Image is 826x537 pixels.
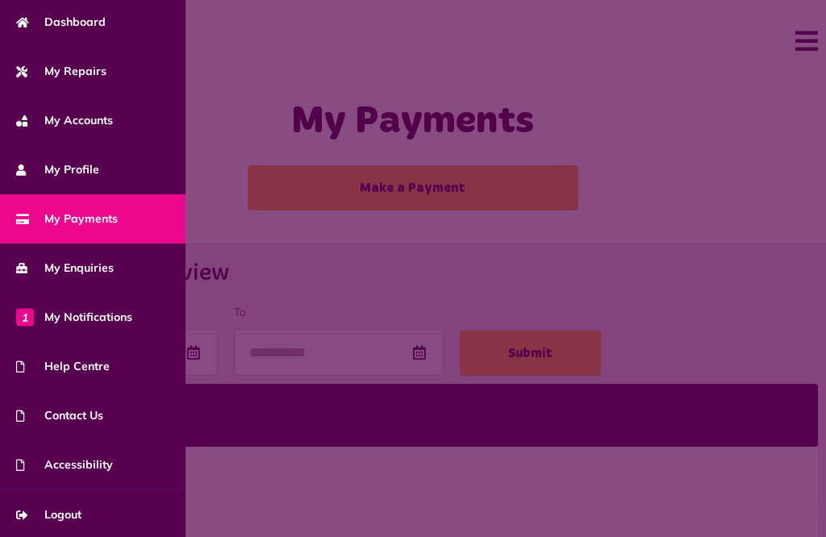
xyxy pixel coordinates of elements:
[16,14,106,31] span: Dashboard
[16,63,106,80] span: My Repairs
[16,407,103,424] span: Contact Us
[16,358,110,375] span: Help Centre
[16,112,113,129] span: My Accounts
[16,456,113,473] span: Accessibility
[16,260,114,277] span: My Enquiries
[16,308,34,326] span: 1
[16,506,81,523] span: Logout
[16,309,132,326] span: My Notifications
[16,210,118,227] span: My Payments
[16,161,99,178] span: My Profile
